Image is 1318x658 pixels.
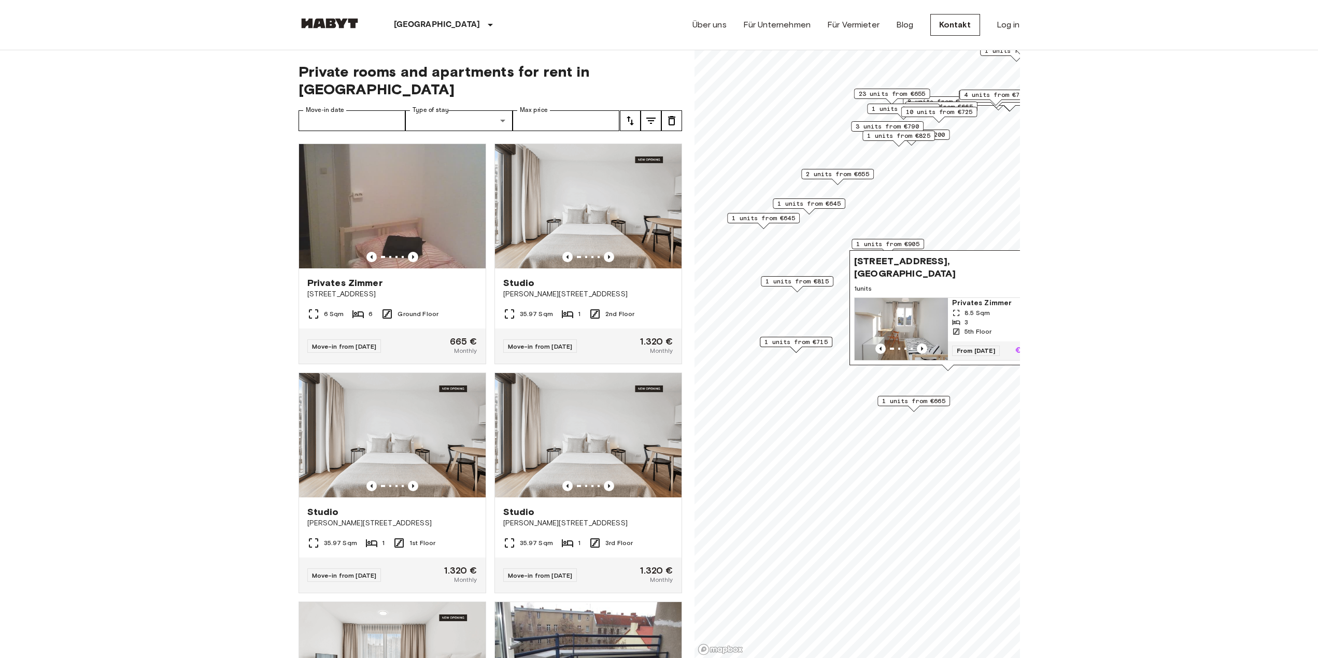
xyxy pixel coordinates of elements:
[503,506,535,518] span: Studio
[503,277,535,289] span: Studio
[997,19,1020,31] a: Log in
[299,373,486,497] img: Marketing picture of unit DE-01-490-109-001
[896,19,914,31] a: Blog
[605,309,634,319] span: 2nd Floor
[858,89,925,98] span: 23 units from €655
[764,337,828,347] span: 1 units from €715
[299,18,361,28] img: Habyt
[398,309,438,319] span: Ground Floor
[306,106,344,115] label: Move-in date
[760,337,832,353] div: Map marker
[495,144,682,268] img: Marketing picture of unit DE-01-490-209-001
[964,90,1027,99] span: 4 units from €730
[862,131,935,147] div: Map marker
[299,373,486,593] a: Marketing picture of unit DE-01-490-109-001Previous imagePrevious imageStudio[PERSON_NAME][STREET...
[727,213,800,229] div: Map marker
[661,110,682,131] button: tune
[882,396,945,406] span: 1 units from €665
[604,252,614,262] button: Previous image
[761,276,833,292] div: Map marker
[917,344,927,354] button: Previous image
[952,346,1000,356] span: From [DATE]
[299,144,486,364] a: Marketing picture of unit DE-01-029-01MPrevious imagePrevious imagePrivates Zimmer[STREET_ADDRESS...
[910,102,973,111] span: 7 units from €665
[413,106,449,115] label: Type of stay
[851,121,924,137] div: Map marker
[852,239,924,255] div: Map marker
[409,538,435,548] span: 1st Floor
[908,97,971,106] span: 8 units from €610
[855,298,948,360] img: Marketing picture of unit DE-01-207-03M
[873,130,949,146] div: Map marker
[508,342,573,350] span: Move-in from [DATE]
[620,110,641,131] button: tune
[454,575,477,584] span: Monthly
[366,481,377,491] button: Previous image
[494,373,682,593] a: Marketing picture of unit DE-01-490-309-001Previous imagePrevious imageStudio[PERSON_NAME][STREET...
[867,131,930,140] span: 1 units from €825
[650,346,673,355] span: Monthly
[875,344,886,354] button: Previous image
[905,102,977,118] div: Map marker
[562,481,573,491] button: Previous image
[732,213,795,223] span: 1 units from €645
[307,277,382,289] span: Privates Zimmer
[369,309,373,319] span: 6
[503,518,673,528] span: [PERSON_NAME][STREET_ADDRESS]
[692,19,727,31] a: Über uns
[520,106,548,115] label: Max price
[905,107,972,117] span: 10 units from €725
[854,284,1042,293] span: 1 units
[766,277,829,286] span: 1 units from €815
[444,566,477,575] span: 1.320 €
[307,506,339,518] span: Studio
[958,90,1034,106] div: Map marker
[312,571,377,579] span: Move-in from [DATE]
[867,104,940,120] div: Map marker
[503,289,673,299] span: [PERSON_NAME][STREET_ADDRESS]
[872,104,935,113] span: 1 units from €895
[605,538,633,548] span: 3rd Floor
[854,255,1021,280] span: [STREET_ADDRESS], [GEOGRAPHIC_DATA]
[1015,347,1037,355] p: €665
[450,337,477,346] span: 665 €
[508,571,573,579] span: Move-in from [DATE]
[777,199,841,208] span: 1 units from €645
[520,309,553,319] span: 35.97 Sqm
[801,169,874,185] div: Map marker
[562,252,573,262] button: Previous image
[307,289,477,299] span: [STREET_ADDRESS]
[930,14,980,36] a: Kontakt
[520,538,553,548] span: 35.97 Sqm
[641,110,661,131] button: tune
[578,309,580,319] span: 1
[901,107,977,123] div: Map marker
[773,198,845,214] div: Map marker
[382,538,385,548] span: 1
[980,46,1053,62] div: Map marker
[495,373,682,497] img: Marketing picture of unit DE-01-490-309-001
[408,252,418,262] button: Previous image
[965,318,968,327] span: 3
[324,309,344,319] span: 6 Sqm
[366,252,377,262] button: Previous image
[408,481,418,491] button: Previous image
[854,297,1042,361] a: Marketing picture of unit DE-01-207-03MPrevious imagePrevious imagePrivates Zimmer8.5 Sqm35th Flo...
[877,396,950,412] div: Map marker
[958,92,1034,108] div: Map marker
[965,308,990,318] span: 8.5 Sqm
[312,342,377,350] span: Move-in from [DATE]
[849,250,1046,371] div: Map marker
[640,566,673,575] span: 1.320 €
[806,169,869,179] span: 2 units from €655
[827,19,880,31] a: Für Vermieter
[299,63,682,98] span: Private rooms and apartments for rent in [GEOGRAPHIC_DATA]
[604,481,614,491] button: Previous image
[903,96,975,112] div: Map marker
[307,518,477,528] span: [PERSON_NAME][STREET_ADDRESS]
[856,122,919,131] span: 3 units from €790
[394,19,480,31] p: [GEOGRAPHIC_DATA]
[959,90,1032,106] div: Map marker
[878,130,945,139] span: 1 units from €1200
[856,239,919,249] span: 1 units from €905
